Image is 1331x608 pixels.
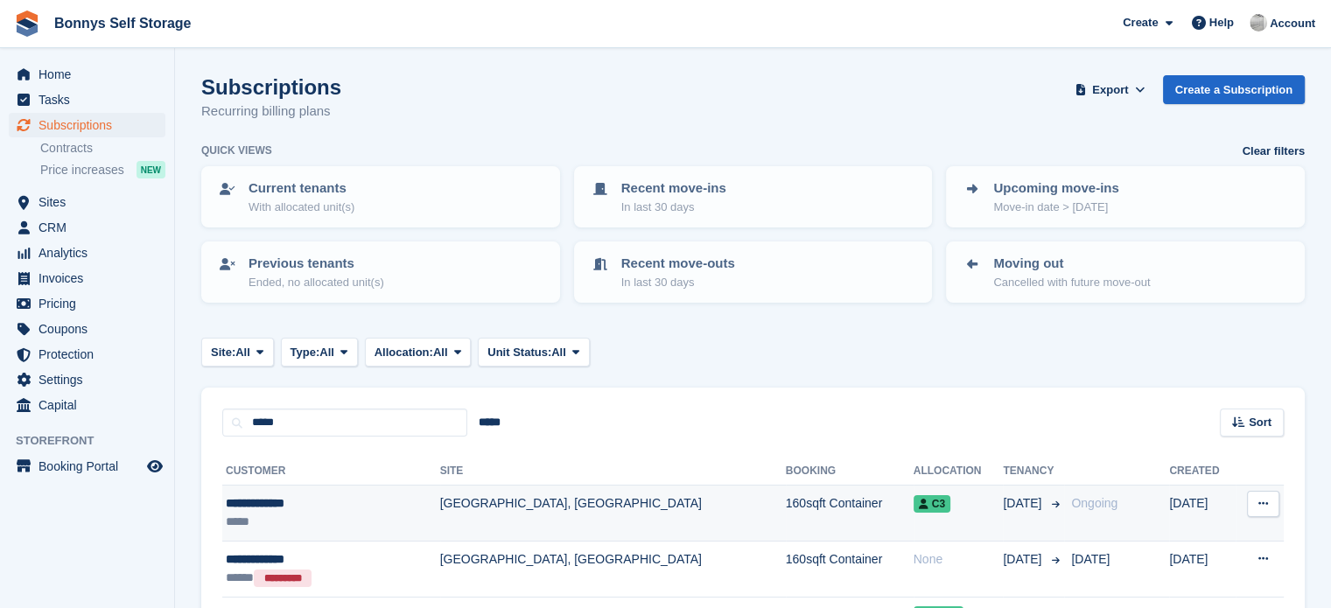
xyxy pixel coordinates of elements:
[39,62,144,87] span: Home
[211,344,235,361] span: Site:
[1169,486,1235,542] td: [DATE]
[621,274,735,291] p: In last 30 days
[948,168,1303,226] a: Upcoming move-ins Move-in date > [DATE]
[487,344,551,361] span: Unit Status:
[47,9,198,38] a: Bonnys Self Storage
[1169,458,1235,486] th: Created
[1092,81,1128,99] span: Export
[1169,541,1235,597] td: [DATE]
[433,344,448,361] span: All
[9,241,165,265] a: menu
[14,10,40,37] img: stora-icon-8386f47178a22dfd0bd8f6a31ec36ba5ce8667c1dd55bd0f319d3a0aa187defe.svg
[16,432,174,450] span: Storefront
[201,338,274,367] button: Site: All
[9,113,165,137] a: menu
[39,342,144,367] span: Protection
[9,215,165,240] a: menu
[1071,496,1117,510] span: Ongoing
[39,454,144,479] span: Booking Portal
[203,168,558,226] a: Current tenants With allocated unit(s)
[249,178,354,199] p: Current tenants
[9,291,165,316] a: menu
[365,338,472,367] button: Allocation: All
[319,344,334,361] span: All
[9,266,165,290] a: menu
[1249,414,1271,431] span: Sort
[375,344,433,361] span: Allocation:
[9,317,165,341] a: menu
[9,62,165,87] a: menu
[201,101,341,122] p: Recurring billing plans
[1270,15,1315,32] span: Account
[39,317,144,341] span: Coupons
[137,161,165,178] div: NEW
[39,367,144,392] span: Settings
[249,199,354,216] p: With allocated unit(s)
[1163,75,1305,104] a: Create a Subscription
[39,113,144,137] span: Subscriptions
[40,140,165,157] a: Contracts
[621,254,735,274] p: Recent move-outs
[440,541,786,597] td: [GEOGRAPHIC_DATA], [GEOGRAPHIC_DATA]
[235,344,250,361] span: All
[1242,143,1305,160] a: Clear filters
[914,458,1004,486] th: Allocation
[9,393,165,417] a: menu
[1003,494,1045,513] span: [DATE]
[9,190,165,214] a: menu
[1071,552,1110,566] span: [DATE]
[621,199,726,216] p: In last 30 days
[249,254,384,274] p: Previous tenants
[786,486,914,542] td: 160sqft Container
[478,338,589,367] button: Unit Status: All
[576,243,931,301] a: Recent move-outs In last 30 days
[39,291,144,316] span: Pricing
[9,367,165,392] a: menu
[551,344,566,361] span: All
[39,190,144,214] span: Sites
[914,495,950,513] span: C3
[576,168,931,226] a: Recent move-ins In last 30 days
[39,215,144,240] span: CRM
[1209,14,1234,31] span: Help
[39,393,144,417] span: Capital
[440,486,786,542] td: [GEOGRAPHIC_DATA], [GEOGRAPHIC_DATA]
[9,454,165,479] a: menu
[1072,75,1149,104] button: Export
[249,274,384,291] p: Ended, no allocated unit(s)
[993,199,1118,216] p: Move-in date > [DATE]
[40,162,124,178] span: Price increases
[993,274,1150,291] p: Cancelled with future move-out
[281,338,358,367] button: Type: All
[1003,550,1045,569] span: [DATE]
[786,458,914,486] th: Booking
[291,344,320,361] span: Type:
[786,541,914,597] td: 160sqft Container
[993,178,1118,199] p: Upcoming move-ins
[1250,14,1267,31] img: James Bonny
[144,456,165,477] a: Preview store
[39,87,144,112] span: Tasks
[993,254,1150,274] p: Moving out
[9,87,165,112] a: menu
[40,160,165,179] a: Price increases NEW
[39,241,144,265] span: Analytics
[914,550,1004,569] div: None
[1003,458,1064,486] th: Tenancy
[440,458,786,486] th: Site
[1123,14,1158,31] span: Create
[621,178,726,199] p: Recent move-ins
[39,266,144,290] span: Invoices
[222,458,440,486] th: Customer
[201,75,341,99] h1: Subscriptions
[201,143,272,158] h6: Quick views
[203,243,558,301] a: Previous tenants Ended, no allocated unit(s)
[9,342,165,367] a: menu
[948,243,1303,301] a: Moving out Cancelled with future move-out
